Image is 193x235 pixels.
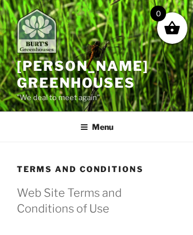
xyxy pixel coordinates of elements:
[17,92,176,104] p: "We deal to meet again"
[17,185,176,216] h2: Web Site Terms and Conditions of Use
[17,58,149,91] a: [PERSON_NAME] Greenhouses
[17,8,57,53] img: Burt's Greenhouses
[17,164,176,175] h1: Terms and Conditions
[150,6,166,21] span: 0
[72,113,121,141] button: Menu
